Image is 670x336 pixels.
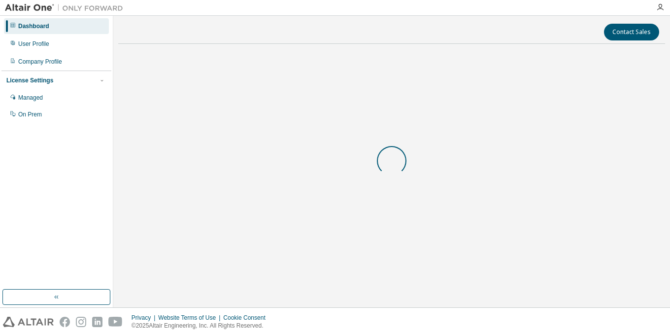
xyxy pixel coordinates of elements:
[18,40,49,48] div: User Profile
[6,76,53,84] div: License Settings
[18,111,42,118] div: On Prem
[3,317,54,327] img: altair_logo.svg
[132,314,158,322] div: Privacy
[132,322,271,330] p: © 2025 Altair Engineering, Inc. All Rights Reserved.
[18,22,49,30] div: Dashboard
[60,317,70,327] img: facebook.svg
[92,317,102,327] img: linkedin.svg
[223,314,271,322] div: Cookie Consent
[5,3,128,13] img: Altair One
[108,317,123,327] img: youtube.svg
[158,314,223,322] div: Website Terms of Use
[76,317,86,327] img: instagram.svg
[18,58,62,66] div: Company Profile
[604,24,659,40] button: Contact Sales
[18,94,43,102] div: Managed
